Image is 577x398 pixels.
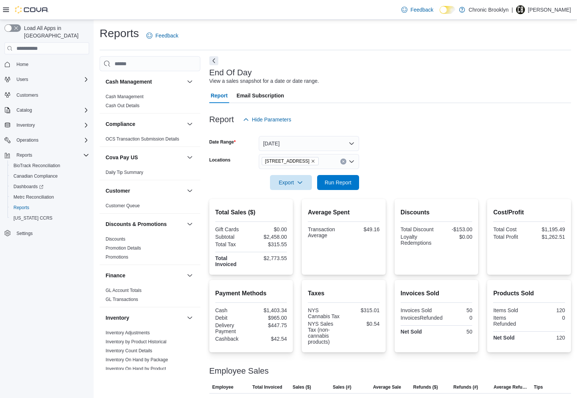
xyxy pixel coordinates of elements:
[13,75,89,84] span: Users
[106,220,184,228] button: Discounts & Promotions
[440,6,455,14] input: Dark Mode
[215,208,287,217] h2: Total Sales ($)
[13,90,89,99] span: Customers
[493,208,565,217] h2: Cost/Profit
[106,314,129,322] h3: Inventory
[106,236,125,242] a: Discounts
[7,202,92,213] button: Reports
[215,289,287,298] h2: Payment Methods
[10,193,89,202] span: Metrc Reconciliation
[340,159,346,165] button: Clear input
[209,68,252,77] h3: End Of Day
[185,77,194,86] button: Cash Management
[446,315,473,321] div: 0
[13,136,89,145] span: Operations
[7,192,92,202] button: Metrc Reconciliation
[16,230,33,236] span: Settings
[16,61,28,67] span: Home
[185,120,194,129] button: Compliance
[100,92,200,113] div: Cash Management
[209,139,236,145] label: Date Range
[308,289,380,298] h2: Taxes
[453,384,478,390] span: Refunds (#)
[13,194,54,200] span: Metrc Reconciliation
[13,106,89,115] span: Catalog
[7,213,92,223] button: [US_STATE] CCRS
[438,307,473,313] div: 50
[106,169,143,175] span: Daily Tip Summary
[345,307,380,313] div: $315.01
[215,226,250,232] div: Gift Cards
[106,272,184,279] button: Finance
[13,106,35,115] button: Catalog
[185,220,194,229] button: Discounts & Promotions
[349,159,355,165] button: Open list of options
[13,215,52,221] span: [US_STATE] CCRS
[106,357,168,362] a: Inventory On Hand by Package
[106,136,179,142] span: OCS Transaction Submission Details
[143,28,181,43] a: Feedback
[106,170,143,175] a: Daily Tip Summary
[16,107,32,113] span: Catalog
[13,173,58,179] span: Canadian Compliance
[252,241,287,247] div: $315.55
[401,289,473,298] h2: Invoices Sold
[311,159,315,163] button: Remove 483 3rd Ave from selection in this group
[493,335,514,341] strong: Net Sold
[106,94,143,99] a: Cash Management
[13,75,31,84] button: Users
[100,26,139,41] h1: Reports
[333,384,351,390] span: Sales (#)
[493,234,528,240] div: Total Profit
[16,92,38,98] span: Customers
[398,2,436,17] a: Feedback
[106,296,138,302] span: GL Transactions
[252,116,291,123] span: Hide Parameters
[13,121,89,130] span: Inventory
[373,384,401,390] span: Average Sale
[308,307,342,319] div: NYS Cannabis Tax
[209,367,269,376] h3: Employee Sales
[185,271,194,280] button: Finance
[106,297,138,302] a: GL Transactions
[10,203,89,212] span: Reports
[106,78,184,85] button: Cash Management
[106,154,138,161] h3: Cova Pay US
[215,241,250,247] div: Total Tax
[106,287,142,293] span: GL Account Totals
[100,168,200,180] div: Cova Pay US
[10,214,89,223] span: Washington CCRS
[106,288,142,293] a: GL Account Totals
[325,179,352,186] span: Run Report
[10,203,32,212] a: Reports
[15,6,49,13] img: Cova
[493,226,528,232] div: Total Cost
[106,187,130,195] h3: Customer
[4,56,89,258] nav: Complex example
[212,384,234,390] span: Employee
[511,5,513,14] p: |
[100,286,200,307] div: Finance
[106,120,135,128] h3: Compliance
[211,88,228,103] span: Report
[270,175,312,190] button: Export
[1,150,92,160] button: Reports
[21,24,89,39] span: Load All Apps in [GEOGRAPHIC_DATA]
[265,157,310,165] span: [STREET_ADDRESS]
[401,307,435,313] div: Invoices Sold
[317,175,359,190] button: Run Report
[401,226,435,232] div: Total Discount
[1,59,92,70] button: Home
[531,315,565,321] div: 0
[493,289,565,298] h2: Products Sold
[531,234,565,240] div: $1,262.51
[209,115,234,124] h3: Report
[413,384,438,390] span: Refunds ($)
[13,151,89,160] span: Reports
[1,120,92,130] button: Inventory
[237,88,284,103] span: Email Subscription
[1,89,92,100] button: Customers
[13,184,43,190] span: Dashboards
[16,122,35,128] span: Inventory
